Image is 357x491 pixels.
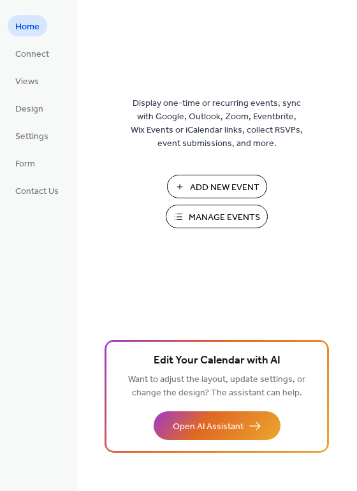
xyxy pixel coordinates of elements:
span: Form [15,158,35,171]
span: Settings [15,130,48,143]
button: Open AI Assistant [154,411,280,440]
button: Add New Event [167,175,267,198]
span: Add New Event [190,181,259,194]
span: Views [15,75,39,89]
span: Display one-time or recurring events, sync with Google, Outlook, Zoom, Eventbrite, Wix Events or ... [131,97,303,150]
button: Manage Events [166,205,268,228]
span: Design [15,103,43,116]
a: Views [8,70,47,91]
a: Settings [8,125,56,146]
a: Design [8,98,51,119]
span: Edit Your Calendar with AI [154,352,280,370]
a: Connect [8,43,57,64]
span: Connect [15,48,49,61]
span: Home [15,20,40,34]
span: Manage Events [189,211,260,224]
a: Contact Us [8,180,66,201]
span: Contact Us [15,185,59,198]
span: Open AI Assistant [173,420,244,434]
a: Form [8,152,43,173]
a: Home [8,15,47,36]
span: Want to adjust the layout, update settings, or change the design? The assistant can help. [128,371,305,402]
